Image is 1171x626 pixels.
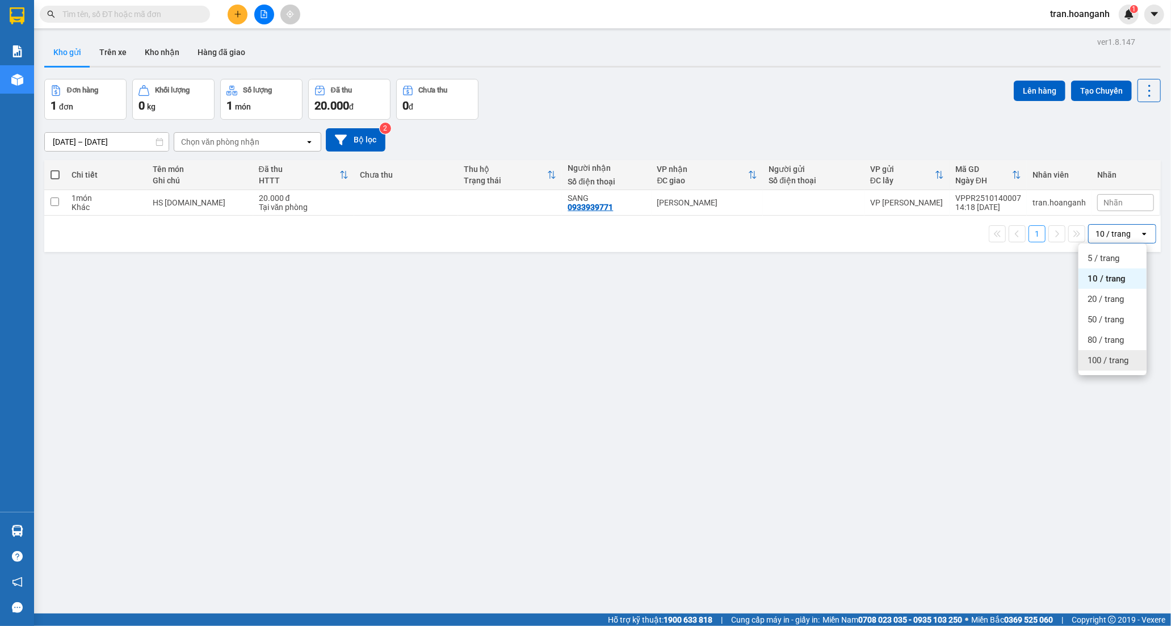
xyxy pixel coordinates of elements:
[10,11,27,23] span: Gửi:
[657,198,758,207] div: [PERSON_NAME]
[464,176,547,185] div: Trạng thái
[259,165,340,174] div: Đã thu
[62,8,196,20] input: Tìm tên, số ĐT hoặc mã đơn
[153,198,247,207] div: HS M.CAM
[1140,229,1149,238] svg: open
[955,203,1021,212] div: 14:18 [DATE]
[1088,293,1124,305] span: 20 / trang
[138,99,145,112] span: 0
[458,160,562,190] th: Toggle SortBy
[1014,81,1065,101] button: Lên hàng
[11,45,23,57] img: solution-icon
[44,39,90,66] button: Kho gửi
[568,163,645,173] div: Người nhận
[234,10,242,18] span: plus
[147,102,156,111] span: kg
[220,79,303,120] button: Số lượng1món
[349,102,354,111] span: đ
[108,10,200,35] div: [PERSON_NAME]
[1029,225,1046,242] button: 1
[243,86,272,94] div: Số lượng
[464,165,547,174] div: Thu hộ
[11,74,23,86] img: warehouse-icon
[870,176,935,185] div: ĐC lấy
[402,99,409,112] span: 0
[72,203,141,212] div: Khác
[822,614,962,626] span: Miền Nam
[188,39,254,66] button: Hàng đã giao
[308,79,391,120] button: Đã thu20.000đ
[181,136,259,148] div: Chọn văn phòng nhận
[90,39,136,66] button: Trên xe
[9,73,26,85] span: CR :
[259,176,340,185] div: HTTT
[721,614,723,626] span: |
[864,160,950,190] th: Toggle SortBy
[858,615,962,624] strong: 0708 023 035 - 0935 103 250
[380,123,391,134] sup: 2
[1078,243,1147,375] ul: Menu
[769,165,859,174] div: Người gửi
[1071,81,1132,101] button: Tạo Chuyến
[326,128,385,152] button: Bộ lọc
[226,99,233,112] span: 1
[153,165,247,174] div: Tên món
[44,79,127,120] button: Đơn hàng1đơn
[664,615,712,624] strong: 1900 633 818
[1088,314,1124,325] span: 50 / trang
[260,10,268,18] span: file-add
[136,39,188,66] button: Kho nhận
[314,99,349,112] span: 20.000
[568,194,645,203] div: SANG
[1033,198,1086,207] div: tran.hoanganh
[286,10,294,18] span: aim
[971,614,1053,626] span: Miền Bắc
[955,165,1012,174] div: Mã GD
[657,176,749,185] div: ĐC giao
[45,133,169,151] input: Select a date range.
[331,86,352,94] div: Đã thu
[12,551,23,562] span: question-circle
[1088,273,1126,284] span: 10 / trang
[360,170,452,179] div: Chưa thu
[1124,9,1134,19] img: icon-new-feature
[965,617,968,622] span: ⚪️
[1132,5,1136,13] span: 1
[108,10,136,22] span: Nhận:
[1096,228,1131,240] div: 10 / trang
[10,7,24,24] img: logo-vxr
[10,10,100,37] div: VP [PERSON_NAME]
[259,194,349,203] div: 20.000 đ
[1033,170,1086,179] div: Nhân viên
[1108,616,1116,624] span: copyright
[396,79,479,120] button: Chưa thu0đ
[1103,198,1123,207] span: Nhãn
[72,194,141,203] div: 1 món
[12,602,23,613] span: message
[955,194,1021,203] div: VPPR2510140007
[153,176,247,185] div: Ghi chú
[652,160,763,190] th: Toggle SortBy
[108,49,200,65] div: 0933939771
[1130,5,1138,13] sup: 1
[72,170,141,179] div: Chi tiết
[870,198,944,207] div: VP [PERSON_NAME]
[67,86,98,94] div: Đơn hàng
[419,86,448,94] div: Chưa thu
[870,165,935,174] div: VP gửi
[1149,9,1160,19] span: caret-down
[608,614,712,626] span: Hỗ trợ kỹ thuật:
[254,5,274,24] button: file-add
[51,99,57,112] span: 1
[1144,5,1164,24] button: caret-down
[1097,36,1135,48] div: ver 1.8.147
[253,160,355,190] th: Toggle SortBy
[259,203,349,212] div: Tại văn phòng
[409,102,413,111] span: đ
[108,35,200,49] div: SANG
[155,86,190,94] div: Khối lượng
[59,102,73,111] span: đơn
[1004,615,1053,624] strong: 0369 525 060
[1097,170,1154,179] div: Nhãn
[47,10,55,18] span: search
